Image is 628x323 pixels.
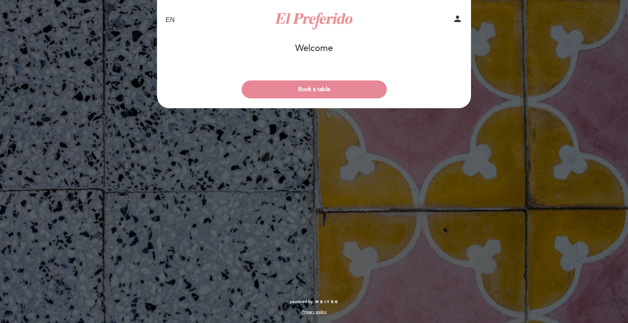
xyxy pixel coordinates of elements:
[453,14,462,27] button: person
[263,9,365,31] a: El Preferido
[290,299,313,305] span: powered by
[453,14,462,24] i: person
[302,309,327,315] a: Privacy policy
[295,44,333,53] h1: Welcome
[242,80,387,98] button: Book a table
[290,299,338,305] a: powered by
[315,300,338,304] img: MEITRE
